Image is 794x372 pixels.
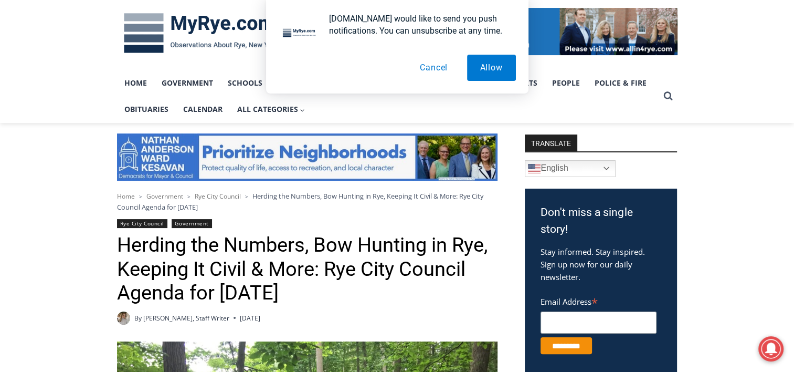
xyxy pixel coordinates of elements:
a: Calendar [176,96,230,122]
strong: TRANSLATE [525,135,577,151]
img: (PHOTO: MyRye.com Summer 2023 intern Beatrice Larzul.) [117,312,130,325]
p: Stay informed. Stay inspired. Sign up now for our daily newsletter. [541,245,661,283]
time: [DATE] [240,313,260,323]
a: Home [117,192,135,201]
label: Email Address [541,291,657,310]
a: Intern @ [DOMAIN_NAME] [252,102,509,131]
div: "[PERSON_NAME] and I covered the [DATE] Parade, which was a really eye opening experience as I ha... [265,1,496,102]
img: en [528,162,541,175]
a: Author image [117,312,130,325]
h4: [PERSON_NAME] Read Sanctuary Fall Fest: [DATE] [8,106,134,130]
div: Birds of Prey: Falcon and hawk demos [110,31,146,86]
a: English [525,160,616,177]
a: [PERSON_NAME], Staff Writer [143,314,229,323]
img: notification icon [279,13,321,55]
button: Allow [467,55,516,81]
span: > [139,193,142,200]
a: Obituaries [117,96,176,122]
h1: Herding the Numbers, Bow Hunting in Rye, Keeping It Civil & More: Rye City Council Agenda for [DATE] [117,233,497,305]
span: Intern @ [DOMAIN_NAME] [274,105,486,128]
a: Government [172,219,211,228]
button: Cancel [407,55,461,81]
div: 2 [110,89,114,99]
span: > [245,193,248,200]
nav: Breadcrumbs [117,191,497,212]
a: Rye City Council [117,219,167,228]
button: View Search Form [659,87,677,106]
span: > [187,193,190,200]
div: / [117,89,120,99]
span: Herding the Numbers, Bow Hunting in Rye, Keeping It Civil & More: Rye City Council Agenda for [DATE] [117,191,483,211]
div: 6 [122,89,127,99]
button: Child menu of All Categories [230,96,313,122]
nav: Primary Navigation [117,70,659,123]
div: [DOMAIN_NAME] would like to send you push notifications. You can unsubscribe at any time. [321,13,516,37]
a: [PERSON_NAME] Read Sanctuary Fall Fest: [DATE] [1,105,152,131]
a: Rye City Council [195,192,241,201]
a: Government [146,192,183,201]
span: By [134,313,142,323]
h3: Don't miss a single story! [541,204,661,237]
